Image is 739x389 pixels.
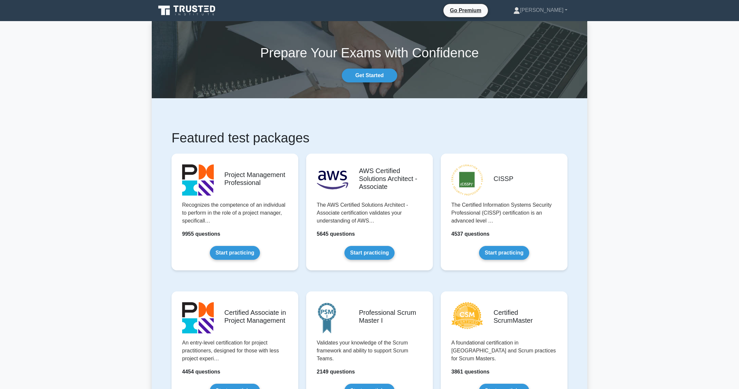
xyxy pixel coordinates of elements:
h1: Featured test packages [172,130,567,146]
a: [PERSON_NAME] [498,4,583,17]
a: Start practicing [344,246,394,260]
h1: Prepare Your Exams with Confidence [152,45,587,61]
a: Go Premium [446,6,485,15]
a: Start practicing [479,246,529,260]
a: Get Started [342,69,397,82]
a: Start practicing [210,246,260,260]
